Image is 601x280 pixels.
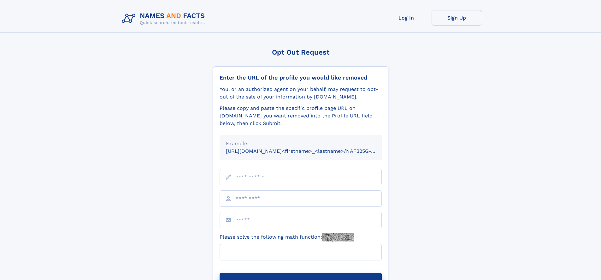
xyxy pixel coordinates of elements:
[226,140,375,147] div: Example:
[119,10,210,27] img: Logo Names and Facts
[432,10,482,26] a: Sign Up
[381,10,432,26] a: Log In
[220,74,382,81] div: Enter the URL of the profile you would like removed
[220,86,382,101] div: You, or an authorized agent on your behalf, may request to opt-out of the sale of your informatio...
[213,48,388,56] div: Opt Out Request
[226,148,394,154] small: [URL][DOMAIN_NAME]<firstname>_<lastname>/NAF325G-xxxxxxxx
[220,104,382,127] div: Please copy and paste the specific profile page URL on [DOMAIN_NAME] you want removed into the Pr...
[220,233,354,241] label: Please solve the following math function:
